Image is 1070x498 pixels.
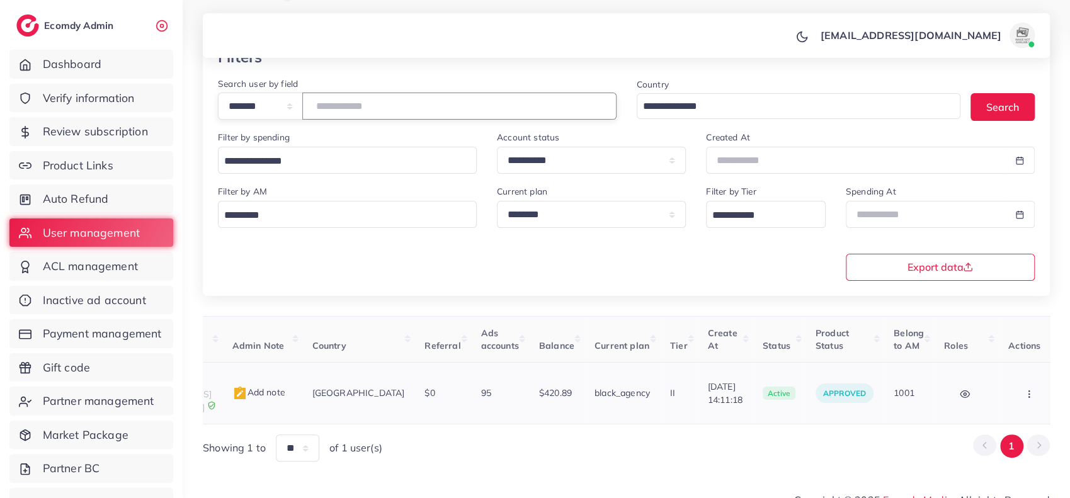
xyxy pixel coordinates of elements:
[43,325,162,342] span: Payment management
[218,185,267,198] label: Filter by AM
[481,387,491,399] span: 95
[9,421,173,450] a: Market Package
[894,387,914,399] span: 1001
[816,327,849,351] span: Product Status
[9,84,173,113] a: Verify information
[16,14,117,37] a: logoEcomdy Admin
[424,387,435,399] span: $0
[220,206,460,225] input: Search for option
[16,14,39,37] img: logo
[973,434,1050,458] ul: Pagination
[497,185,547,198] label: Current plan
[595,340,649,351] span: Current plan
[43,393,154,409] span: Partner management
[312,387,405,399] span: [GEOGRAPHIC_DATA]
[763,340,790,351] span: Status
[43,258,138,274] span: ACL management
[43,359,90,376] span: Gift code
[9,387,173,416] a: Partner management
[9,184,173,213] a: Auto Refund
[207,401,216,410] img: 9CAL8B2pu8EFxCJHYAAAAldEVYdGRhdGU6Y3JlYXRlADIwMjItMTItMDlUMDQ6NTg6MzkrMDA6MDBXSlgLAAAAJXRFWHRkYXR...
[1000,434,1023,458] button: Go to page 1
[9,319,173,348] a: Payment management
[9,252,173,281] a: ACL management
[218,48,262,66] h3: Filters
[539,340,574,351] span: Balance
[539,387,572,399] span: $420.89
[424,340,460,351] span: Referral
[763,387,795,400] span: active
[9,454,173,483] a: Partner BC
[218,131,290,144] label: Filter by spending
[706,131,750,144] label: Created At
[43,56,101,72] span: Dashboard
[9,50,173,79] a: Dashboard
[894,327,924,351] span: Belong to AM
[907,262,973,272] span: Export data
[232,340,285,351] span: Admin Note
[670,387,675,399] span: II
[595,387,650,399] span: black_agency
[9,117,173,146] a: Review subscription
[220,152,460,171] input: Search for option
[43,157,113,174] span: Product Links
[218,147,477,174] div: Search for option
[218,201,477,228] div: Search for option
[43,460,100,477] span: Partner BC
[846,185,896,198] label: Spending At
[814,23,1040,48] a: [EMAIL_ADDRESS][DOMAIN_NAME]avatar
[706,201,826,228] div: Search for option
[1008,340,1040,351] span: Actions
[708,206,809,225] input: Search for option
[218,77,298,90] label: Search user by field
[639,97,945,116] input: Search for option
[43,90,135,106] span: Verify information
[670,340,688,351] span: Tier
[821,28,1001,43] p: [EMAIL_ADDRESS][DOMAIN_NAME]
[9,218,173,247] a: User management
[970,93,1035,120] button: Search
[846,254,1035,281] button: Export data
[481,327,519,351] span: Ads accounts
[329,441,382,455] span: of 1 user(s)
[232,386,248,401] img: admin_note.cdd0b510.svg
[637,78,669,91] label: Country
[637,93,961,119] div: Search for option
[708,380,743,406] span: [DATE] 14:11:18
[43,191,109,207] span: Auto Refund
[43,292,146,308] span: Inactive ad account
[1010,23,1035,48] img: avatar
[43,427,128,443] span: Market Package
[706,185,756,198] label: Filter by Tier
[43,123,148,140] span: Review subscription
[708,327,737,351] span: Create At
[232,387,285,398] span: Add note
[9,353,173,382] a: Gift code
[203,441,266,455] span: Showing 1 to
[44,20,117,31] h2: Ecomdy Admin
[9,286,173,315] a: Inactive ad account
[43,225,140,241] span: User management
[497,131,559,144] label: Account status
[944,340,968,351] span: Roles
[9,151,173,180] a: Product Links
[312,340,346,351] span: Country
[823,388,866,398] span: approved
